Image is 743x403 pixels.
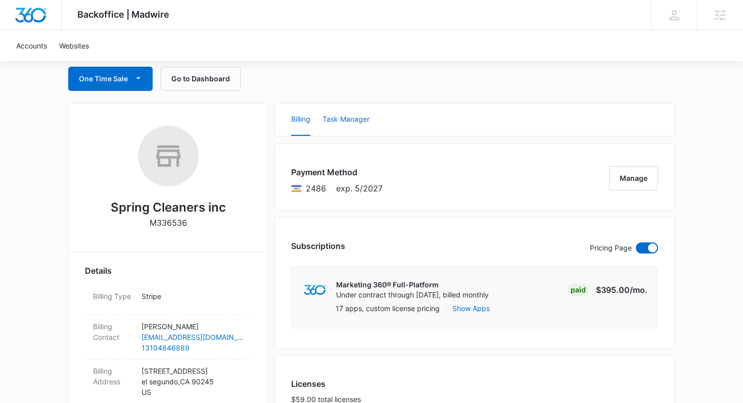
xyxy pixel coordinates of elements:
[16,26,24,34] img: website_grey.svg
[150,217,187,229] p: M336536
[306,182,326,194] span: Visa ending with
[291,104,310,136] button: Billing
[304,285,326,295] img: marketing360Logo
[85,285,252,315] div: Billing TypeStripe
[596,284,647,296] p: $395.00
[291,166,383,178] h3: Payment Method
[53,30,95,61] a: Websites
[93,366,133,387] dt: Billing Address
[142,321,244,332] p: [PERSON_NAME]
[93,321,133,342] dt: Billing Contact
[142,366,244,397] p: [STREET_ADDRESS] el segundo , CA 90245 US
[28,16,50,24] div: v 4.0.25
[93,291,133,301] dt: Billing Type
[77,9,169,20] span: Backoffice | Madwire
[142,291,244,301] p: Stripe
[161,67,241,91] button: Go to Dashboard
[336,182,383,194] span: exp. 5/2027
[142,332,244,342] a: [EMAIL_ADDRESS][DOMAIN_NAME]
[590,242,632,254] p: Pricing Page
[336,303,440,314] p: 17 apps, custom license pricing
[291,240,345,252] h3: Subscriptions
[26,26,111,34] div: Domain: [DOMAIN_NAME]
[568,284,589,296] div: Paid
[322,104,369,136] button: Task Manager
[111,198,226,217] h2: Spring Cleaners inc
[142,342,244,353] a: 13104846889
[336,290,489,300] p: Under contract through [DATE], billed monthly
[452,303,490,314] button: Show Apps
[27,59,35,67] img: tab_domain_overview_orange.svg
[85,315,252,360] div: Billing Contact[PERSON_NAME][EMAIL_ADDRESS][DOMAIN_NAME]13104846889
[85,265,112,277] span: Details
[10,30,53,61] a: Accounts
[630,285,647,295] span: /mo.
[68,67,153,91] button: One Time Sale
[609,166,658,190] button: Manage
[112,60,170,66] div: Keywords by Traffic
[16,16,24,24] img: logo_orange.svg
[291,378,361,390] h3: Licenses
[101,59,109,67] img: tab_keywords_by_traffic_grey.svg
[336,280,489,290] p: Marketing 360® Full-Platform
[38,60,90,66] div: Domain Overview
